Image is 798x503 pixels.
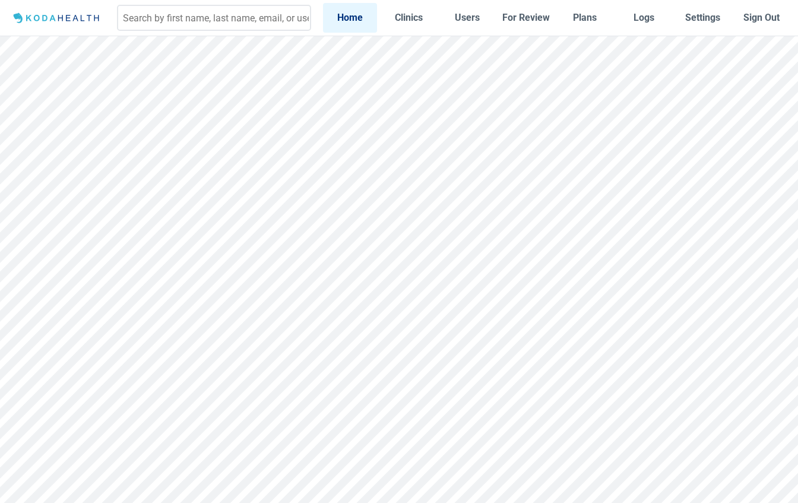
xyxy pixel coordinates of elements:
[558,3,612,32] a: Plans
[382,3,436,32] a: Clinics
[499,3,553,32] a: For Review
[441,3,495,32] a: Users
[117,5,311,31] input: Search by first name, last name, email, or userId
[676,3,730,32] a: Settings
[734,3,788,32] button: Sign Out
[617,3,671,32] a: Logs
[9,11,105,26] img: Logo
[323,3,377,32] a: Home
